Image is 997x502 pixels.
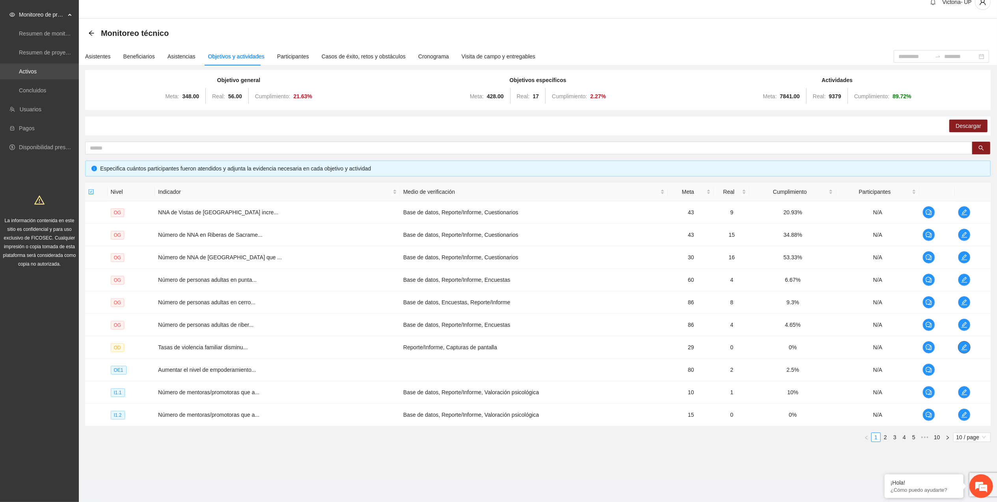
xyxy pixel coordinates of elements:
span: Número de personas adultas de riber... [158,322,253,328]
span: Tasas de violencia familiar disminu... [158,344,248,350]
button: edit [958,273,971,286]
div: Visita de campo y entregables [462,52,535,61]
button: edit [958,408,971,421]
li: Next Page [943,433,952,442]
span: check-square [88,189,94,195]
span: edit [958,412,970,418]
td: N/A [836,359,919,381]
span: ••• [919,433,931,442]
span: Real [717,187,740,196]
span: Número de NNA en Riberas de Sacrame... [158,232,263,238]
td: 20.93% [749,201,836,224]
span: eye [9,12,15,17]
td: Base de datos, Reporte/Informe, Encuestas [400,314,668,336]
div: ¡Hola! [891,480,958,486]
button: edit [958,341,971,354]
button: edit [958,229,971,241]
td: 53.33% [749,246,836,269]
button: edit [958,251,971,264]
span: edit [958,254,970,260]
li: 5 [909,433,919,442]
th: Real [714,183,749,201]
div: Chatee con nosotros ahora [41,40,132,51]
div: Back [88,30,95,37]
strong: 17 [533,93,539,99]
button: edit [958,296,971,309]
a: Usuarios [20,106,41,112]
th: Meta [668,183,714,201]
button: edit [958,206,971,219]
span: Meta: [470,93,484,99]
span: Número de mentoras/promotoras que a... [158,412,259,418]
td: Reporte/Informe, Capturas de pantalla [400,336,668,359]
a: Concluidos [19,87,46,94]
strong: 348.00 [182,93,199,99]
a: 3 [891,433,899,442]
span: OG [111,321,125,330]
a: Disponibilidad presupuestal [19,144,86,150]
span: OG [111,208,125,217]
button: Descargar [949,120,988,132]
td: 9 [714,201,749,224]
td: 0% [749,336,836,359]
span: edit [958,277,970,283]
li: 10 [931,433,943,442]
td: N/A [836,314,919,336]
th: Nivel [108,183,155,201]
span: right [945,435,950,440]
span: info-circle [91,166,97,171]
button: comment [922,408,935,421]
th: Indicador [155,183,400,201]
button: edit [958,386,971,399]
td: Base de datos, Reporte/Informe, Cuestionarios [400,246,668,269]
div: Page Size [953,433,991,442]
td: 10 [668,381,714,404]
td: 15 [714,224,749,246]
span: Aumentar el nivel de empoderamiento... [158,367,256,373]
p: ¿Cómo puedo ayudarte? [891,487,958,493]
td: 8 [714,291,749,314]
span: Cumplimiento: [255,93,290,99]
button: comment [922,318,935,331]
td: 34.88% [749,224,836,246]
a: 2 [881,433,890,442]
div: Asistentes [85,52,111,61]
strong: 56.00 [228,93,242,99]
td: N/A [836,201,919,224]
td: Base de datos, Reporte/Informe, Encuestas [400,269,668,291]
span: Meta [671,187,705,196]
span: Número de personas adultas en punta... [158,277,257,283]
strong: 89.72 % [893,93,911,99]
li: Previous Page [862,433,871,442]
span: Participantes [839,187,910,196]
td: Base de datos, Reporte/Informe, Cuestionarios [400,224,668,246]
td: N/A [836,246,919,269]
button: comment [922,273,935,286]
strong: Objetivo general [217,77,261,83]
td: 4 [714,314,749,336]
td: 4 [714,269,749,291]
button: comment [922,296,935,309]
span: Número de NNA de [GEOGRAPHIC_DATA] que ... [158,254,282,260]
span: edit [958,322,970,328]
strong: 9379 [829,93,841,99]
span: Número de personas adultas en cerro... [158,299,255,305]
span: Medio de verificación [403,187,659,196]
td: 0 [714,336,749,359]
button: search [972,142,990,154]
div: Cronograma [418,52,449,61]
td: N/A [836,336,919,359]
span: Cumplimiento: [854,93,889,99]
th: Participantes [836,183,919,201]
li: Next 5 Pages [919,433,931,442]
td: Base de datos, Reporte/Informe, Valoración psicológica [400,404,668,426]
span: OG [111,276,125,285]
div: Asistencias [168,52,196,61]
span: Cumplimiento [753,187,827,196]
span: OG [111,253,125,262]
button: comment [922,363,935,376]
span: swap-right [935,53,941,60]
th: Cumplimiento [749,183,836,201]
div: Objetivos y actividades [208,52,265,61]
span: search [978,145,984,152]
